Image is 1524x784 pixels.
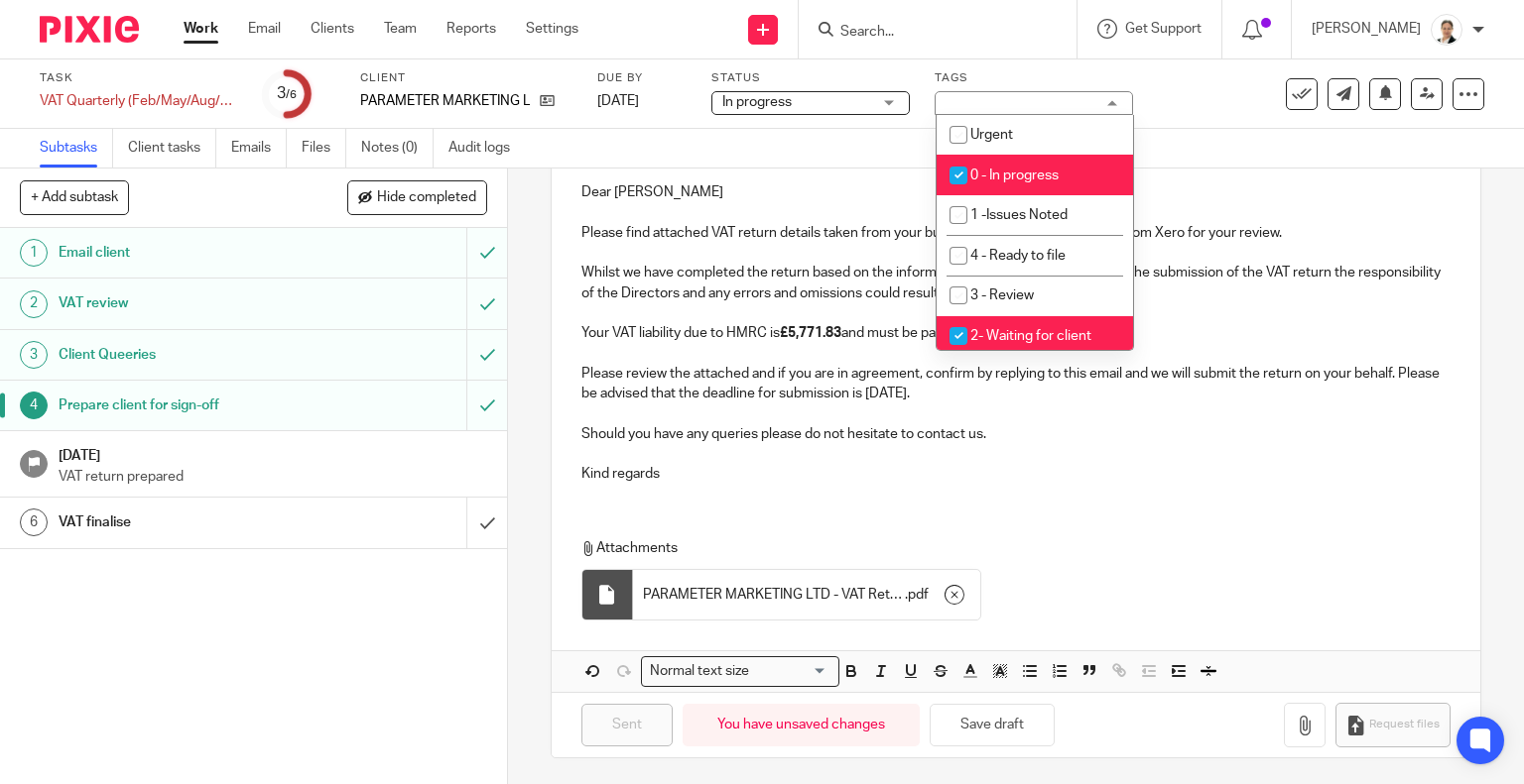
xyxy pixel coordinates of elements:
small: /6 [286,89,297,100]
button: Save draft [930,704,1055,746]
span: pdf [908,585,929,605]
a: Settings [526,19,578,39]
label: Task [40,70,238,86]
button: + Add subtask [20,180,129,214]
h1: VAT review [59,288,317,318]
a: Emails [231,129,287,168]
h1: VAT finalise [59,507,317,537]
h1: [DATE] [59,441,487,466]
button: Hide completed [347,180,487,214]
span: Get Support [1125,22,1202,36]
p: Please review the attached and if you are in agreement, confirm by replying to this email and we ... [581,364,1452,404]
div: 2 [20,290,48,318]
span: Request files [1369,717,1440,732]
label: Due by [597,70,687,86]
span: 4 - Ready to file [970,249,1066,263]
span: PARAMETER MARKETING LTD - VAT Return [643,585,905,605]
div: Search for option [641,656,839,687]
span: In progress [722,95,792,109]
img: Pixie [40,16,139,43]
a: Email [248,19,281,39]
label: Tags [935,70,1133,86]
label: Status [711,70,910,86]
div: You have unsaved changes [683,704,920,746]
h1: Prepare client for sign-off [59,391,317,420]
div: VAT Quarterly (Feb/May/Aug/Nov) [40,91,238,111]
div: 3 [20,341,48,369]
div: 3 [277,82,297,105]
a: Work [184,19,218,39]
span: 1 -Issues Noted [970,208,1068,222]
p: [PERSON_NAME] [1312,19,1421,39]
div: . [633,570,980,619]
label: Client [360,70,572,86]
p: VAT return prepared [59,467,487,487]
span: 0 - In progress [970,168,1059,182]
a: Team [384,19,417,39]
a: Reports [446,19,496,39]
span: [DATE] [597,94,639,108]
input: Search for option [756,661,827,682]
span: Urgent [970,128,1013,142]
p: Kind regards [581,464,1452,484]
div: 4 [20,392,48,419]
button: Request files [1335,703,1451,747]
a: Clients [311,19,354,39]
img: Untitled%20(5%20%C3%97%205%20cm)%20(2).png [1431,14,1462,46]
div: 1 [20,239,48,267]
a: Files [302,129,346,168]
a: Subtasks [40,129,113,168]
p: Whilst we have completed the return based on the information provided HMRC consider the submissio... [581,263,1452,303]
input: Search [838,24,1017,42]
h1: Email client [59,238,317,268]
p: Please find attached VAT return details taken from your business income and expenses from Xero fo... [581,223,1452,243]
span: Hide completed [377,190,476,206]
span: 3 - Review [970,288,1034,302]
a: Notes (0) [361,129,434,168]
p: Dear [PERSON_NAME] [581,182,1452,202]
a: Audit logs [448,129,525,168]
p: Should you have any queries please do not hesitate to contact us. [581,424,1452,444]
h1: Client Queeries [59,340,317,370]
strong: £5,771.83 [780,326,841,340]
span: Normal text size [646,661,754,682]
span: 2- Waiting for client [970,329,1091,343]
a: Client tasks [128,129,216,168]
p: Your VAT liability due to HMRC is and must be paid by the [DATE]. [581,323,1452,343]
div: 6 [20,508,48,536]
p: Attachments [581,538,1434,558]
p: PARAMETER MARKETING LTD [360,91,530,111]
input: Sent [581,704,673,746]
